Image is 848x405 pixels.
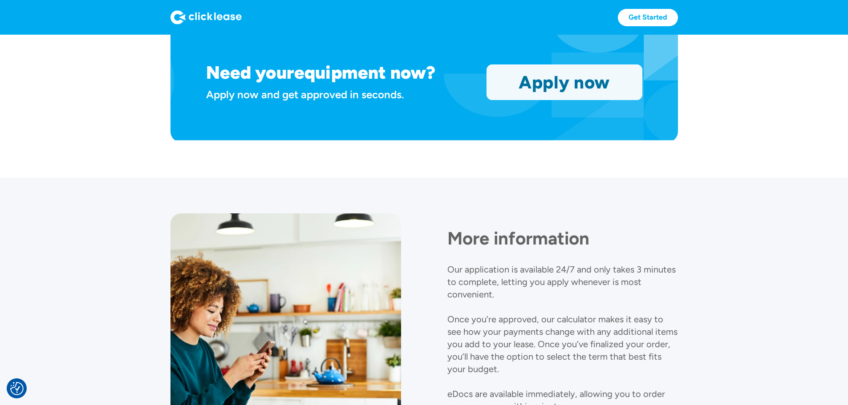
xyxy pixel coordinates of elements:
[618,9,678,26] a: Get Started
[10,382,24,395] button: Consent Preferences
[294,62,435,83] h1: equipment now?
[447,228,678,249] h1: More information
[170,10,242,24] img: Logo
[206,62,294,83] h1: Need your
[10,382,24,395] img: Revisit consent button
[206,87,476,102] div: Apply now and get approved in seconds.
[487,65,642,100] a: Apply now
